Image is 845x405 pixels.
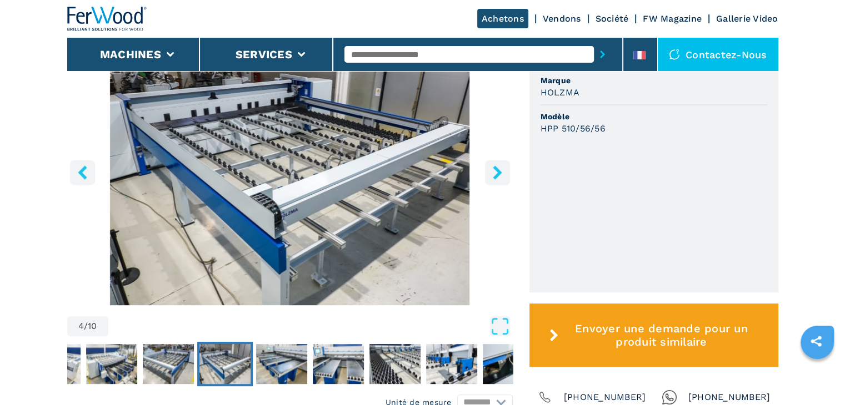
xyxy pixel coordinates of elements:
button: Go to Slide 2 [84,342,139,386]
button: right-button [485,160,510,185]
h3: HOLZMA [541,86,580,99]
button: Go to Slide 7 [367,342,423,386]
img: Scie À Panneaux À Chargement Frontal HOLZMA HPP 510/56/56 [67,36,513,305]
img: ae4246f07fadca53018991160d82cb72 [143,344,194,384]
a: Achetons [477,9,528,28]
a: Gallerie Video [716,13,778,24]
h3: HPP 510/56/56 [541,122,606,135]
iframe: Chat [798,355,837,397]
button: submit-button [594,42,611,67]
span: Envoyer une demande pour un produit similaire [563,322,759,348]
div: Contactez-nous [658,38,778,71]
img: Whatsapp [662,389,677,405]
a: Vendons [543,13,581,24]
button: Machines [100,48,161,61]
button: Go to Slide 5 [254,342,309,386]
span: [PHONE_NUMBER] [688,389,771,405]
button: Envoyer une demande pour un produit similaire [529,303,778,367]
button: Go to Slide 6 [311,342,366,386]
img: Phone [537,389,553,405]
button: Go to Slide 4 [197,342,253,386]
div: Go to Slide 4 [67,36,513,305]
span: Marque [541,75,767,86]
button: left-button [70,160,95,185]
img: 875419848c28c64775e7c47bb057c61c [313,344,364,384]
nav: Thumbnail Navigation [27,342,473,386]
span: 4 [78,322,84,331]
img: Contactez-nous [669,49,680,60]
button: Services [236,48,292,61]
button: Go to Slide 8 [424,342,479,386]
img: def1e7a202a37ea2aa43c333d12677ec [426,344,477,384]
span: [PHONE_NUMBER] [564,389,646,405]
button: Open Fullscreen [111,316,510,336]
img: f26b0ecc55616ea59c973ddce04a9ee3 [86,344,137,384]
button: Go to Slide 3 [141,342,196,386]
img: 6a5858103c8fccb3b7b86f9949a7902f [483,344,534,384]
span: 10 [88,322,97,331]
span: Modèle [541,111,767,122]
img: c40cf1403774388ffee7692a6cadd9eb [369,344,421,384]
span: / [84,322,88,331]
a: sharethis [802,327,830,355]
button: Go to Slide 9 [481,342,536,386]
a: Société [596,13,629,24]
a: FW Magazine [643,13,702,24]
img: cd964172b919c33b484973ad7eb28abc [199,344,251,384]
img: 7320590d1e7981237da983bdf27a62bb [256,344,307,384]
img: Ferwood [67,7,147,31]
